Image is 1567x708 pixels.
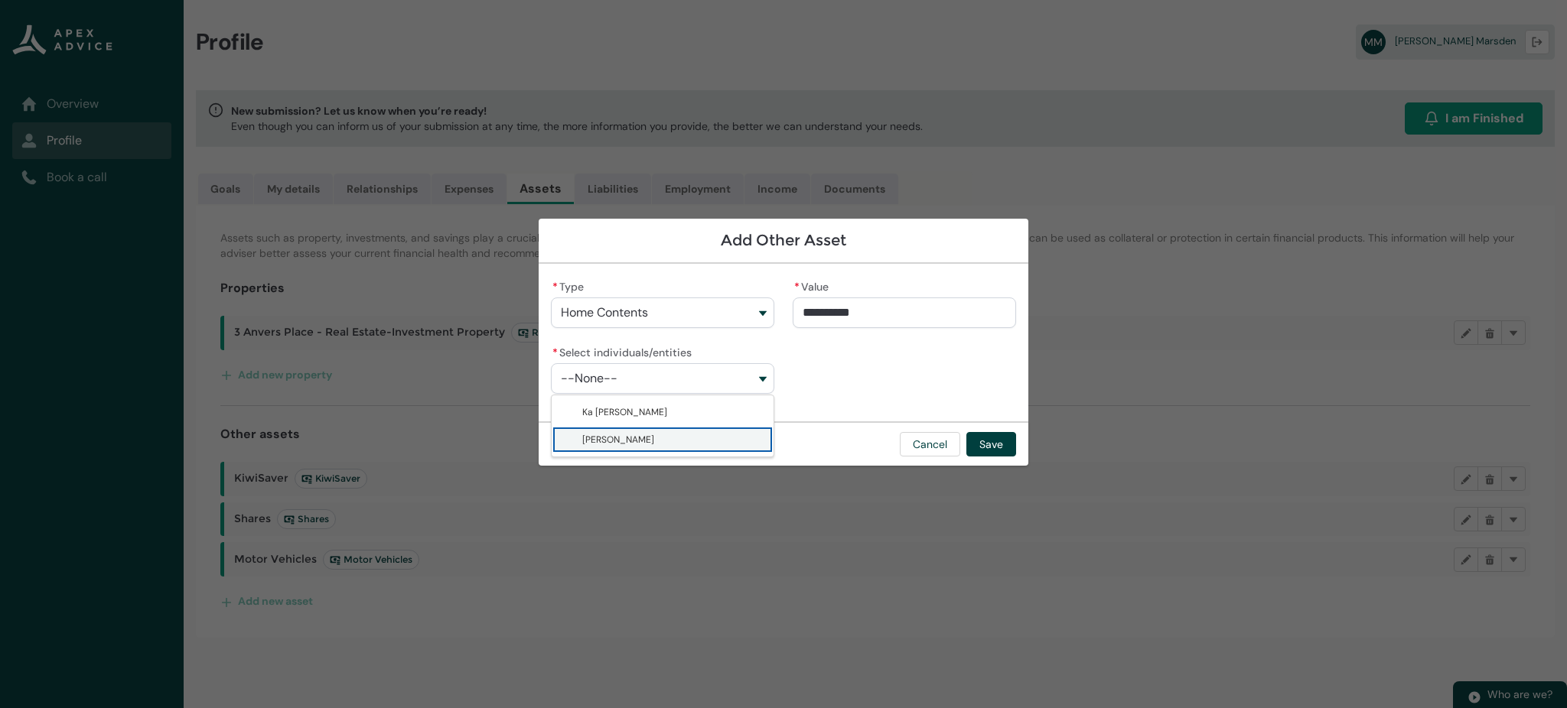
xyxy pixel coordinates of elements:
[551,363,774,394] button: Select individuals/entities
[793,276,835,294] label: Value
[551,297,774,328] button: Type
[551,231,1016,250] h1: Add Other Asset
[561,306,648,320] span: Home Contents
[551,276,590,294] label: Type
[966,432,1016,456] button: Save
[900,432,960,456] button: Cancel
[794,280,800,294] abbr: required
[551,395,774,457] div: Select individuals/entities
[552,346,558,359] abbr: required
[561,372,617,385] span: --None--
[552,280,558,294] abbr: required
[551,342,698,360] label: Select individuals/entities
[582,406,667,418] span: Ka Hai Leung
